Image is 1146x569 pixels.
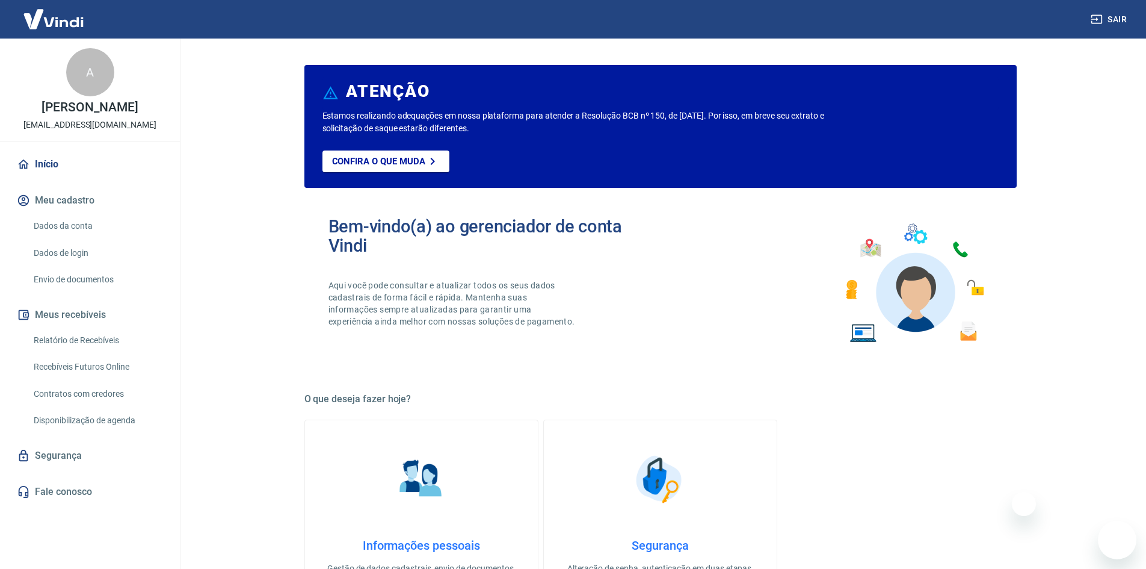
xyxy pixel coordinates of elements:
[14,443,165,469] a: Segurança
[14,187,165,214] button: Meu cadastro
[29,267,165,292] a: Envio de documentos
[328,217,661,255] h2: Bem-vindo(a) ao gerenciador de conta Vindi
[630,449,690,509] img: Segurança
[328,279,578,328] p: Aqui você pode consultar e atualizar todos os seus dados cadastrais de forma fácil e rápida. Mant...
[322,110,863,135] p: Estamos realizando adequações em nossa plataforma para atender a Resolução BCB nº 150, de [DATE]....
[29,408,165,433] a: Disponibilização de agenda
[29,382,165,406] a: Contratos com credores
[563,538,757,553] h4: Segurança
[14,151,165,178] a: Início
[1012,492,1036,516] iframe: Fechar mensagem
[14,1,93,37] img: Vindi
[304,393,1017,405] h5: O que deseja fazer hoje?
[1098,521,1136,559] iframe: Botão para abrir a janela de mensagens
[324,538,519,553] h4: Informações pessoais
[29,328,165,353] a: Relatório de Recebíveis
[391,449,451,509] img: Informações pessoais
[29,214,165,238] a: Dados da conta
[332,156,425,167] p: Confira o que muda
[1088,8,1132,31] button: Sair
[322,151,449,172] a: Confira o que muda
[14,479,165,505] a: Fale conosco
[29,241,165,266] a: Dados de login
[346,86,430,98] h6: ATENÇÃO
[29,355,165,379] a: Recebíveis Futuros Online
[14,302,165,328] button: Meus recebíveis
[42,101,138,114] p: [PERSON_NAME]
[66,48,114,96] div: A
[835,217,993,350] img: Imagem de um avatar masculino com diversos icones exemplificando as funcionalidades do gerenciado...
[23,119,156,131] p: [EMAIL_ADDRESS][DOMAIN_NAME]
